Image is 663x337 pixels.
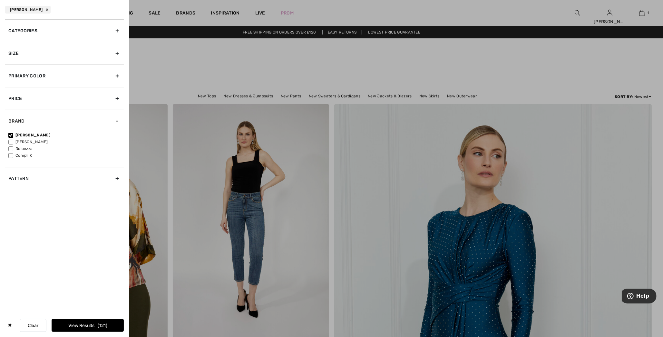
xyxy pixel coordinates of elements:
label: [PERSON_NAME] [8,139,124,145]
label: [PERSON_NAME] [8,132,124,138]
span: 121 [98,323,107,328]
div: Primary Color [5,64,124,87]
input: [PERSON_NAME] [8,140,13,144]
label: Dolcezza [8,146,124,152]
input: [PERSON_NAME] [8,133,13,138]
div: Pattern [5,167,124,190]
input: Dolcezza [8,146,13,151]
div: [PERSON_NAME] [5,6,51,14]
div: ✖ [5,319,15,332]
div: Price [5,87,124,110]
div: Brand [5,110,124,132]
div: Categories [5,19,124,42]
button: View Results121 [52,319,124,332]
iframe: Opens a widget where you can find more information [622,289,657,305]
button: Clear [20,319,46,332]
label: Compli K [8,153,124,158]
div: Size [5,42,124,64]
input: Compli K [8,153,13,158]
